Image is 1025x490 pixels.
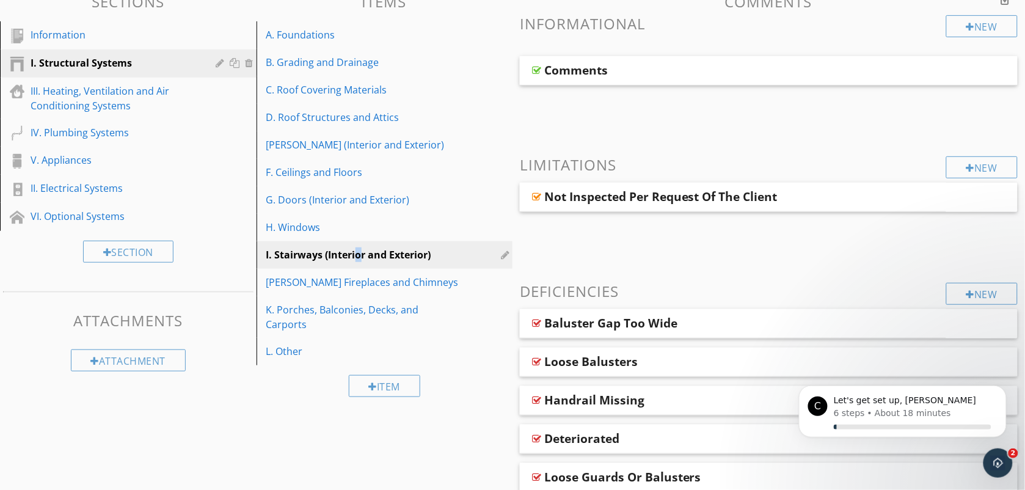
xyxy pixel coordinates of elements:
[83,241,173,263] div: Section
[544,431,619,446] div: Deteriorated
[946,283,1018,305] div: New
[946,156,1018,178] div: New
[349,375,421,397] div: Item
[266,192,461,207] div: G. Doors (Interior and Exterior)
[31,125,199,140] div: IV. Plumbing Systems
[266,220,461,235] div: H. Windows
[31,27,199,42] div: Information
[544,63,608,78] div: Comments
[266,275,461,290] div: [PERSON_NAME] Fireplaces and Chimneys
[544,189,778,204] div: Not Inspected Per Request Of The Client
[544,470,701,485] div: Loose Guards Or Balusters
[31,209,199,224] div: VI. Optional Systems
[266,302,461,332] div: K. Porches, Balconies, Decks, and Carports
[266,55,461,70] div: B. Grading and Drainage
[31,181,199,196] div: II. Electrical Systems
[266,247,461,262] div: I. Stairways (Interior and Exterior)
[781,371,1025,457] iframe: Intercom notifications message
[266,27,461,42] div: A. Foundations
[31,153,199,167] div: V. Appliances
[266,165,461,180] div: F. Ceilings and Floors
[266,344,461,359] div: L. Other
[520,283,1018,299] h3: Deficiencies
[544,316,677,331] div: Baluster Gap Too Wide
[983,448,1013,478] iframe: Intercom live chat
[946,15,1018,37] div: New
[1009,448,1018,458] span: 2
[266,137,461,152] div: [PERSON_NAME] (Interior and Exterior)
[266,110,461,125] div: D. Roof Structures and Attics
[31,84,199,113] div: III. Heating, Ventilation and Air Conditioning Systems
[544,393,644,408] div: Handrail Missing
[544,354,638,369] div: Loose Balusters
[31,56,199,70] div: I. Structural Systems
[520,156,1018,173] h3: Limitations
[520,15,1018,32] h3: Informational
[71,349,186,371] div: Attachment
[266,82,461,97] div: C. Roof Covering Materials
